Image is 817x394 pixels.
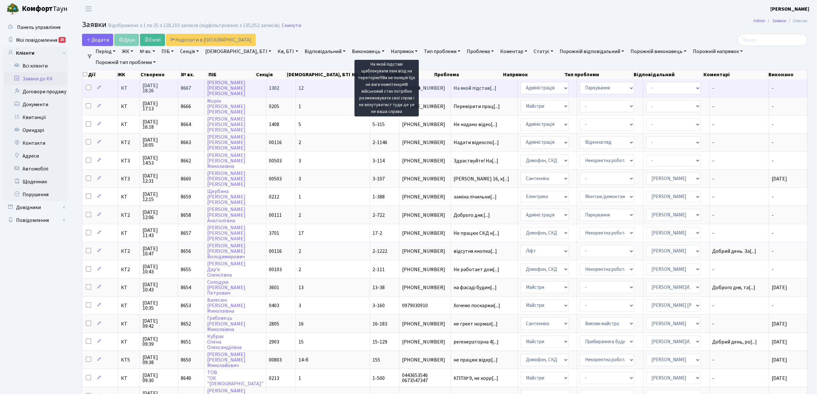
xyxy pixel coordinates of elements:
span: [DATE] 12:15 [142,192,175,202]
span: - [772,302,774,309]
a: Admin [753,17,765,24]
a: Виконавець [349,46,387,57]
span: 16 [298,320,304,327]
span: Мої повідомлення [16,37,57,44]
span: 8656 [181,248,191,255]
span: Надати відеоспо[...] [454,139,499,146]
span: 13 [298,284,304,291]
span: - [712,122,766,127]
span: 8654 [181,284,191,291]
span: [DATE] 09:39 [142,336,175,347]
span: КТ3 [121,176,137,181]
th: ПІБ [208,70,255,79]
span: 00111 [269,212,282,219]
span: [PHONE_NUMBER] [402,213,448,218]
span: КТ2 [121,213,137,218]
span: КТ3 [121,158,137,163]
span: [PHONE_NUMBER] [402,339,448,344]
nav: breadcrumb [744,14,817,28]
th: Кв, БТІ [351,70,382,79]
div: Відображено з 1 по 25 з 128,103 записів (відфільтровано з 135,052 записів). [108,23,280,29]
a: [PERSON_NAME][PERSON_NAME]Володимирович [207,242,245,260]
span: 2-1222 [372,248,387,255]
span: [DATE] 10:43 [142,264,175,274]
a: [PERSON_NAME][PERSON_NAME][PERSON_NAME] [207,115,245,133]
span: 12 [298,85,304,92]
span: КПП№ 9, не корр[...] [454,375,498,382]
a: Контакти [3,137,68,150]
span: - [772,85,774,92]
span: [PHONE_NUMBER] [402,122,448,127]
span: 8659 [181,193,191,200]
a: ПІБ [159,46,176,57]
span: - [712,194,766,199]
span: 13-38 [372,284,385,291]
a: Валесюк[PERSON_NAME]Миколаївна [207,297,245,315]
span: 8662 [181,157,191,164]
span: - [772,193,774,200]
span: [DATE] 09:30 [142,373,175,383]
span: 8650 [181,356,191,363]
a: Відповідальний [302,46,348,57]
span: 8663 [181,139,191,146]
span: [DATE] [772,320,787,327]
a: [PERSON_NAME] [770,5,809,13]
span: - [772,230,774,237]
a: Довідники [3,201,68,214]
span: - [772,157,774,164]
span: - [772,248,774,255]
span: [PERSON_NAME] 16, к[...] [454,175,509,182]
div: 25 [59,37,66,43]
span: Здраствуйте! На[...] [454,157,498,164]
span: КТ [121,285,137,290]
span: Доброго дня.[...] [454,212,490,219]
a: Морін[PERSON_NAME][PERSON_NAME] [207,97,245,115]
li: Список [786,17,807,24]
a: Заявки до КК [3,72,68,85]
span: [PHONE_NUMBER] [402,104,448,109]
a: Повідомлення [3,214,68,227]
span: [PHONE_NUMBER] [402,86,448,91]
a: Солодуха[PERSON_NAME]Петрович [207,279,245,297]
span: 0213 [269,375,279,382]
span: 0403 [269,302,279,309]
span: 00503 [269,175,282,182]
th: Напрямок [502,70,564,79]
span: [PHONE_NUMBER] [402,158,448,163]
span: [DATE] 17:13 [142,101,175,111]
span: КТ [121,86,137,91]
a: Статус [531,46,556,57]
span: - [712,303,766,308]
span: [DATE] [772,375,787,382]
span: 2-1146 [372,139,387,146]
span: 3-114 [372,157,385,164]
div: На якой підставі щаблокували пені вїзд на тереторію!!!Ви не поліція !Це не вага компітенція!В вій... [354,60,419,116]
a: Порожній виконавець [628,46,689,57]
span: 0443653546 0673547347 [402,373,448,383]
span: 3 [298,157,301,164]
span: 8655 [181,266,191,273]
span: Добрий день. За[...] [712,248,756,255]
a: [PERSON_NAME][PERSON_NAME][PERSON_NAME] [207,224,245,242]
span: 2903 [269,338,279,345]
span: 8658 [181,212,191,219]
a: Excel [140,34,165,46]
span: 1302 [269,85,279,92]
span: 8657 [181,230,191,237]
span: Не надано відео[...] [454,121,497,128]
span: КТ5 [121,357,137,362]
span: 1 [298,193,301,200]
span: 00803 [269,356,282,363]
span: КТ [121,321,137,326]
span: [DATE] 10:35 [142,300,175,311]
a: [PERSON_NAME][PERSON_NAME][PERSON_NAME] [207,170,245,188]
span: [DATE] 16:18 [142,119,175,130]
span: 15-129 [372,338,387,345]
span: - [712,86,766,91]
a: [PERSON_NAME][PERSON_NAME]Анатоліївна [207,206,245,224]
span: Додати [86,36,109,43]
span: Хочемо поскаржи[...] [454,302,500,309]
a: Проблема [464,46,496,57]
span: 1 [298,103,301,110]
